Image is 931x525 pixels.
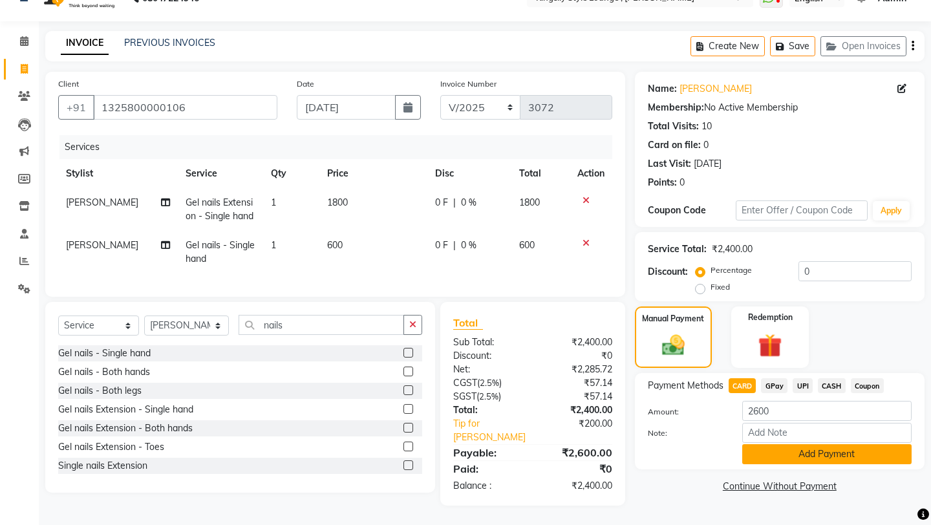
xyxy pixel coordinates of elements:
[793,378,813,393] span: UPI
[58,347,151,360] div: Gel nails - Single hand
[327,239,343,251] span: 600
[61,32,109,55] a: INVOICE
[444,403,533,417] div: Total:
[58,422,193,435] div: Gel nails Extension - Both hands
[655,332,692,358] img: _cash.svg
[271,239,276,251] span: 1
[548,417,622,444] div: ₹200.00
[533,363,622,376] div: ₹2,285.72
[570,159,612,188] th: Action
[186,197,253,222] span: Gel nails Extension - Single hand
[453,391,476,402] span: SGST
[124,37,215,48] a: PREVIOUS INVOICES
[444,390,533,403] div: ( )
[648,101,704,114] div: Membership:
[453,377,477,389] span: CGST
[444,336,533,349] div: Sub Total:
[533,336,622,349] div: ₹2,400.00
[58,403,193,416] div: Gel nails Extension - Single hand
[694,157,722,171] div: [DATE]
[701,120,712,133] div: 10
[59,135,622,159] div: Services
[748,312,793,323] label: Redemption
[186,239,255,264] span: Gel nails - Single hand
[742,444,912,464] button: Add Payment
[271,197,276,208] span: 1
[327,197,348,208] span: 1800
[711,281,730,293] label: Fixed
[440,78,497,90] label: Invoice Number
[638,406,733,418] label: Amount:
[642,313,704,325] label: Manual Payment
[480,378,499,388] span: 2.5%
[533,461,622,477] div: ₹0
[58,159,178,188] th: Stylist
[703,138,709,152] div: 0
[761,378,787,393] span: GPay
[239,315,404,335] input: Search or Scan
[751,331,789,361] img: _gift.svg
[680,82,752,96] a: [PERSON_NAME]
[319,159,427,188] th: Price
[461,196,476,209] span: 0 %
[297,78,314,90] label: Date
[533,445,622,460] div: ₹2,600.00
[444,363,533,376] div: Net:
[533,479,622,493] div: ₹2,400.00
[648,204,736,217] div: Coupon Code
[711,264,752,276] label: Percentage
[712,242,753,256] div: ₹2,400.00
[435,196,448,209] span: 0 F
[519,239,535,251] span: 600
[453,316,483,330] span: Total
[729,378,756,393] span: CARD
[648,176,677,189] div: Points:
[58,365,150,379] div: Gel nails - Both hands
[690,36,765,56] button: Create New
[648,101,912,114] div: No Active Membership
[453,239,456,252] span: |
[58,384,142,398] div: Gel nails - Both legs
[93,95,277,120] input: Search by Name/Mobile/Email/Code
[851,378,884,393] span: Coupon
[66,197,138,208] span: [PERSON_NAME]
[637,480,922,493] a: Continue Without Payment
[479,391,498,402] span: 2.5%
[435,239,448,252] span: 0 F
[66,239,138,251] span: [PERSON_NAME]
[742,423,912,443] input: Add Note
[533,376,622,390] div: ₹57.14
[770,36,815,56] button: Save
[638,427,733,439] label: Note:
[820,36,906,56] button: Open Invoices
[58,78,79,90] label: Client
[58,459,147,473] div: Single nails Extension
[680,176,685,189] div: 0
[444,417,548,444] a: Tip for [PERSON_NAME]
[736,200,868,220] input: Enter Offer / Coupon Code
[648,265,688,279] div: Discount:
[58,440,164,454] div: Gel nails Extension - Toes
[263,159,320,188] th: Qty
[742,401,912,421] input: Amount
[444,445,533,460] div: Payable:
[453,196,456,209] span: |
[461,239,476,252] span: 0 %
[648,138,701,152] div: Card on file:
[818,378,846,393] span: CASH
[648,379,723,392] span: Payment Methods
[427,159,511,188] th: Disc
[178,159,263,188] th: Service
[533,403,622,417] div: ₹2,400.00
[444,376,533,390] div: ( )
[444,461,533,477] div: Paid:
[511,159,570,188] th: Total
[519,197,540,208] span: 1800
[648,157,691,171] div: Last Visit:
[873,201,910,220] button: Apply
[648,242,707,256] div: Service Total:
[648,82,677,96] div: Name:
[444,349,533,363] div: Discount:
[58,95,94,120] button: +91
[533,390,622,403] div: ₹57.14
